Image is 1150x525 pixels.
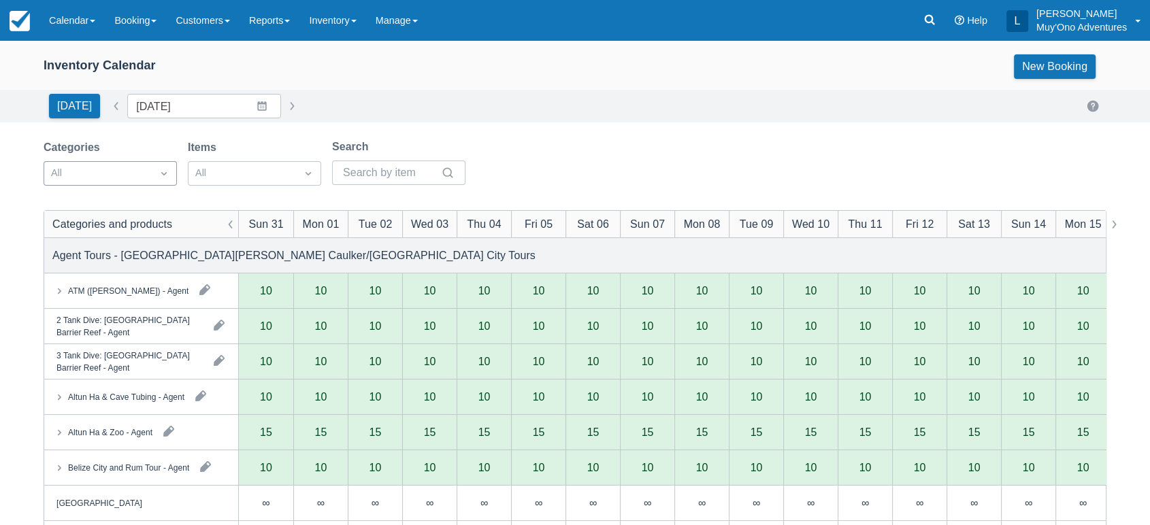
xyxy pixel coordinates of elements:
[44,139,105,156] label: Categories
[565,344,620,379] div: 10
[1077,320,1089,331] div: 10
[1023,462,1035,473] div: 10
[751,426,763,437] div: 15
[260,391,272,402] div: 10
[1001,486,1055,521] div: ∞
[127,94,281,118] input: Date
[587,391,599,402] div: 10
[805,426,817,437] div: 15
[892,486,947,521] div: ∞
[533,391,545,402] div: 10
[315,391,327,402] div: 10
[1077,462,1089,473] div: 10
[478,462,491,473] div: 10
[315,356,327,367] div: 10
[369,356,382,367] div: 10
[260,356,272,367] div: 10
[947,486,1001,521] div: ∞
[674,309,729,344] div: 10
[805,356,817,367] div: 10
[1055,309,1110,344] div: 10
[188,139,222,156] label: Items
[642,285,654,296] div: 10
[303,216,340,232] div: Mon 01
[947,344,1001,379] div: 10
[642,426,654,437] div: 15
[457,486,511,521] div: ∞
[644,497,651,508] div: ∞
[1023,391,1035,402] div: 10
[587,426,599,437] div: 15
[260,285,272,296] div: 10
[1025,497,1032,508] div: ∞
[411,216,448,232] div: Wed 03
[1079,497,1087,508] div: ∞
[751,462,763,473] div: 10
[565,309,620,344] div: 10
[348,344,402,379] div: 10
[914,391,926,402] div: 10
[44,58,156,73] div: Inventory Calendar
[968,426,981,437] div: 15
[1023,320,1035,331] div: 10
[402,344,457,379] div: 10
[674,344,729,379] div: 10
[696,320,708,331] div: 10
[52,247,536,263] div: Agent Tours - [GEOGRAPHIC_DATA][PERSON_NAME] Caulker/[GEOGRAPHIC_DATA] City Tours
[1001,344,1055,379] div: 10
[967,15,987,26] span: Help
[1077,426,1089,437] div: 15
[642,391,654,402] div: 10
[1006,10,1028,32] div: L
[260,426,272,437] div: 15
[533,285,545,296] div: 10
[348,486,402,521] div: ∞
[315,320,327,331] div: 10
[859,320,872,331] div: 10
[248,216,283,232] div: Sun 31
[426,497,433,508] div: ∞
[968,320,981,331] div: 10
[68,284,188,297] div: ATM ([PERSON_NAME]) - Agent
[262,497,269,508] div: ∞
[424,391,436,402] div: 10
[1036,7,1127,20] p: [PERSON_NAME]
[565,486,620,521] div: ∞
[49,94,100,118] button: [DATE]
[369,462,382,473] div: 10
[970,497,978,508] div: ∞
[587,320,599,331] div: 10
[1023,285,1035,296] div: 10
[729,486,783,521] div: ∞
[533,426,545,437] div: 15
[424,426,436,437] div: 15
[587,356,599,367] div: 10
[511,309,565,344] div: 10
[317,497,325,508] div: ∞
[369,320,382,331] div: 10
[577,216,609,232] div: Sat 06
[859,356,872,367] div: 10
[533,462,545,473] div: 10
[478,391,491,402] div: 10
[914,462,926,473] div: 10
[620,344,674,379] div: 10
[68,426,152,438] div: Altun Ha & Zoo - Agent
[457,344,511,379] div: 10
[589,497,597,508] div: ∞
[914,285,926,296] div: 10
[805,462,817,473] div: 10
[838,486,892,521] div: ∞
[914,426,926,437] div: 15
[783,486,838,521] div: ∞
[751,356,763,367] div: 10
[792,216,829,232] div: Wed 10
[838,344,892,379] div: 10
[620,309,674,344] div: 10
[783,344,838,379] div: 10
[301,167,315,180] span: Dropdown icon
[620,486,674,521] div: ∞
[1023,356,1035,367] div: 10
[674,486,729,521] div: ∞
[696,391,708,402] div: 10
